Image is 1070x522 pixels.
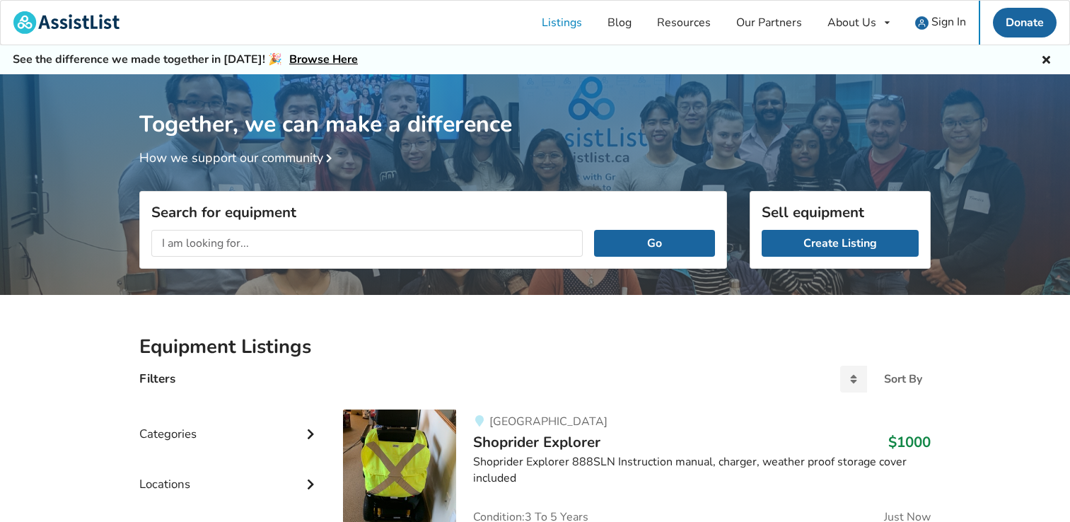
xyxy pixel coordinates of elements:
div: About Us [827,17,876,28]
span: Shoprider Explorer [473,432,600,452]
h2: Equipment Listings [139,335,931,359]
a: Resources [644,1,723,45]
a: user icon Sign In [902,1,979,45]
a: Listings [529,1,595,45]
h4: Filters [139,371,175,387]
a: Our Partners [723,1,815,45]
a: How we support our community [139,149,337,166]
span: Sign In [931,14,966,30]
a: Create Listing [762,230,919,257]
span: [GEOGRAPHIC_DATA] [489,414,607,429]
a: Browse Here [289,52,358,67]
h3: Search for equipment [151,203,715,221]
h5: See the difference we made together in [DATE]! 🎉 [13,52,358,67]
h3: $1000 [888,433,931,451]
button: Go [594,230,715,257]
h1: Together, we can make a difference [139,74,931,139]
div: Locations [139,448,320,499]
h3: Sell equipment [762,203,919,221]
a: Blog [595,1,644,45]
a: Donate [993,8,1057,37]
img: assistlist-logo [13,11,120,34]
div: Sort By [884,373,922,385]
div: Categories [139,398,320,448]
div: Shoprider Explorer 888SLN Instruction manual, charger, weather proof storage cover included [473,454,931,487]
img: user icon [915,16,929,30]
input: I am looking for... [151,230,583,257]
